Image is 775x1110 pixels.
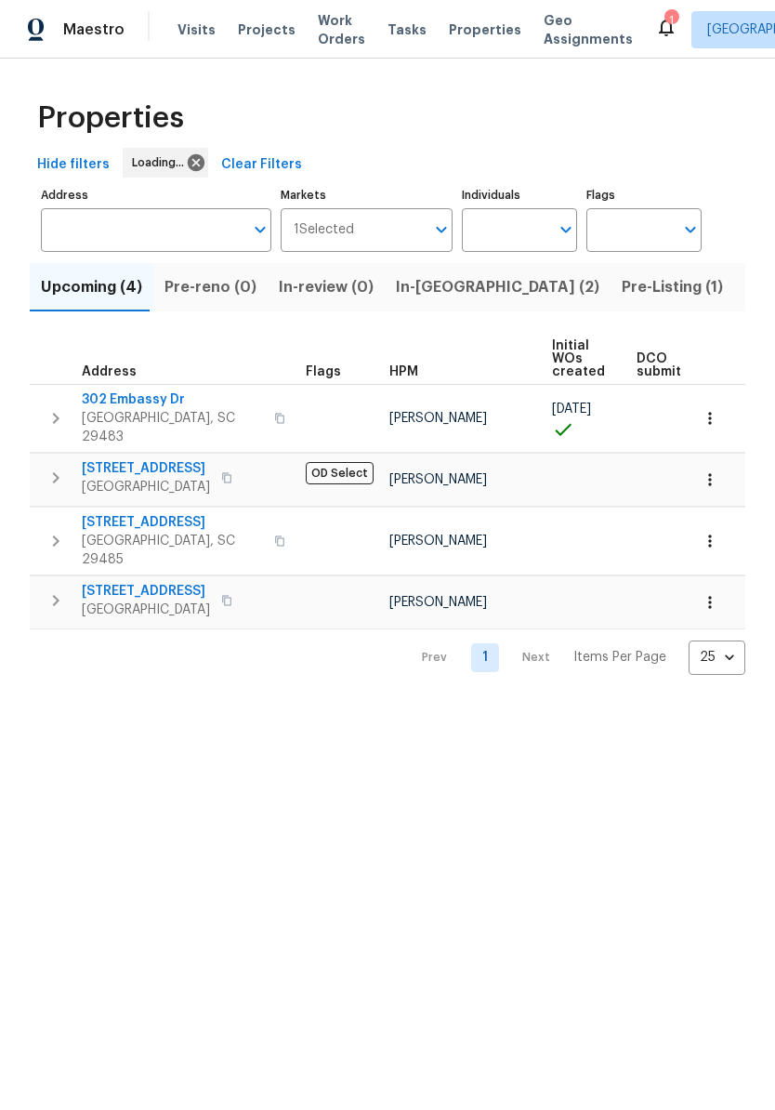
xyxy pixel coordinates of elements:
p: Items Per Page [573,648,666,667]
span: Pre-reno (0) [164,274,256,300]
span: Geo Assignments [544,11,633,48]
span: [PERSON_NAME] [389,412,487,425]
span: Properties [37,109,184,127]
label: Markets [281,190,453,201]
span: OD Select [306,462,374,484]
span: In-[GEOGRAPHIC_DATA] (2) [396,274,599,300]
span: Work Orders [318,11,365,48]
span: Maestro [63,20,125,39]
a: Goto page 1 [471,643,499,672]
button: Hide filters [30,148,117,182]
span: Initial WOs created [552,339,605,378]
span: [GEOGRAPHIC_DATA] [82,478,210,496]
button: Open [247,217,273,243]
button: Open [553,217,579,243]
span: Upcoming (4) [41,274,142,300]
button: Open [677,217,703,243]
span: Pre-Listing (1) [622,274,723,300]
span: Flags [306,365,341,378]
span: 1 Selected [294,222,354,238]
span: Loading... [132,153,191,172]
button: Open [428,217,454,243]
span: 302 Embassy Dr [82,390,263,409]
span: Projects [238,20,296,39]
div: Loading... [123,148,208,178]
span: Properties [449,20,521,39]
label: Flags [586,190,702,201]
span: [PERSON_NAME] [389,535,487,548]
span: [GEOGRAPHIC_DATA] [82,601,210,619]
span: Address [82,365,137,378]
span: [STREET_ADDRESS] [82,513,263,532]
span: Hide filters [37,153,110,177]
span: Tasks [387,23,427,36]
div: 1 [664,11,677,30]
span: [STREET_ADDRESS] [82,459,210,478]
nav: Pagination Navigation [404,641,745,675]
span: [GEOGRAPHIC_DATA], SC 29483 [82,409,263,446]
span: [PERSON_NAME] [389,473,487,486]
span: [DATE] [552,403,591,416]
span: In-review (0) [279,274,374,300]
label: Address [41,190,271,201]
span: [PERSON_NAME] [389,596,487,609]
span: Clear Filters [221,153,302,177]
span: DCO submitted [637,352,703,378]
label: Individuals [462,190,577,201]
span: HPM [389,365,418,378]
div: 25 [689,633,745,681]
span: [STREET_ADDRESS] [82,582,210,601]
button: Clear Filters [214,148,309,182]
span: Visits [177,20,216,39]
span: [GEOGRAPHIC_DATA], SC 29485 [82,532,263,569]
